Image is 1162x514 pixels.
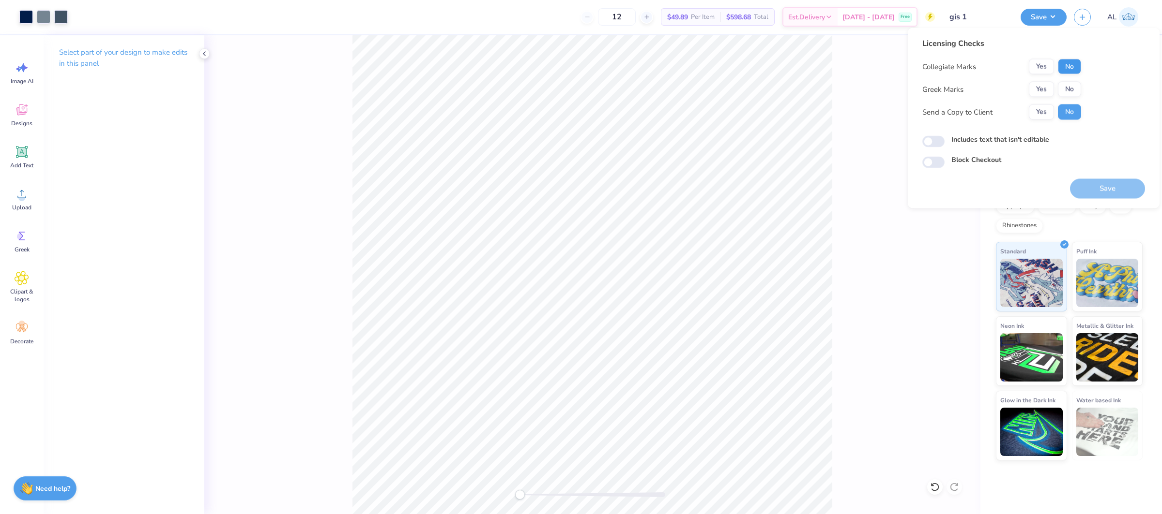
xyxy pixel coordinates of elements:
img: Neon Ink [1000,333,1063,382]
span: Image AI [11,77,33,85]
input: Untitled Design [942,7,1013,27]
button: Yes [1029,104,1054,120]
span: Designs [11,119,32,127]
button: No [1058,59,1081,74]
label: Block Checkout [951,155,1001,165]
a: AL [1103,7,1143,27]
img: Metallic & Glitter Ink [1076,333,1139,382]
span: [DATE] - [DATE] [842,12,895,22]
div: Greek Marks [922,84,963,95]
input: – – [598,8,636,26]
span: Total [754,12,768,22]
span: Per Item [691,12,715,22]
span: $598.68 [726,12,751,22]
img: Angela Legaspi [1119,7,1138,27]
div: Rhinestones [996,219,1043,233]
div: Send a Copy to Client [922,106,993,117]
span: Decorate [10,338,33,345]
img: Standard [1000,259,1063,307]
span: Puff Ink [1076,246,1097,256]
img: Water based Ink [1076,408,1139,456]
span: Neon Ink [1000,321,1024,331]
strong: Need help? [35,484,70,493]
button: Yes [1029,59,1054,74]
div: Accessibility label [515,490,525,499]
span: Metallic & Glitter Ink [1076,321,1133,331]
span: $49.89 [667,12,688,22]
div: Licensing Checks [922,38,1081,49]
button: Save [1021,9,1067,26]
button: No [1058,104,1081,120]
span: Standard [1000,246,1026,256]
div: Collegiate Marks [922,61,976,72]
img: Glow in the Dark Ink [1000,408,1063,456]
span: Add Text [10,162,33,169]
button: Yes [1029,82,1054,97]
label: Includes text that isn't editable [951,134,1049,145]
span: AL [1107,12,1116,23]
span: Water based Ink [1076,395,1121,405]
p: Select part of your design to make edits in this panel [59,47,189,69]
span: Clipart & logos [6,288,38,303]
button: No [1058,82,1081,97]
span: Greek [15,246,30,253]
img: Puff Ink [1076,259,1139,307]
span: Free [901,14,910,20]
span: Glow in the Dark Ink [1000,395,1055,405]
span: Est. Delivery [788,12,825,22]
span: Upload [12,204,31,211]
